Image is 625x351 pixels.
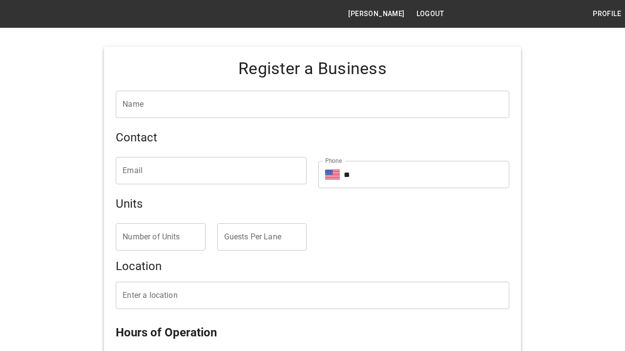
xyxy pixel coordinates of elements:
[116,325,509,340] h5: Hours of Operation
[116,258,509,274] h5: Location
[116,58,509,79] h4: Register a Business
[325,156,342,165] label: Phone
[116,196,509,212] h5: Units
[325,167,340,182] button: Select country
[116,130,509,145] h5: Contact
[413,5,448,23] button: Logout
[5,9,59,19] img: logo
[589,5,625,23] button: Profile
[344,5,408,23] button: [PERSON_NAME]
